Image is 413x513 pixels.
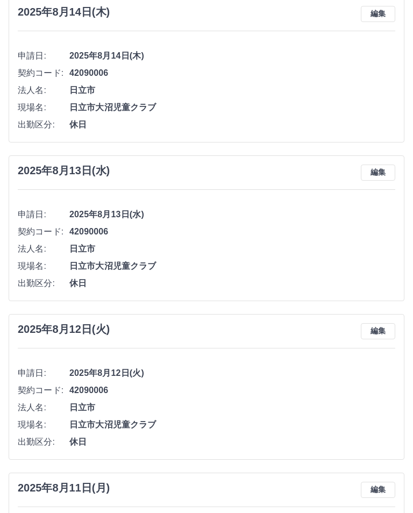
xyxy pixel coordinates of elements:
span: 法人名: [18,84,69,97]
span: 2025年8月14日(木) [69,50,395,63]
span: 出勤区分: [18,436,69,449]
span: 申請日: [18,367,69,380]
span: 42090006 [69,67,395,80]
span: 日立市大沼児童クラブ [69,260,395,273]
span: 申請日: [18,209,69,222]
span: 法人名: [18,243,69,256]
span: 日立市 [69,402,395,415]
h3: 2025年8月11日(月) [18,482,110,495]
span: 出勤区分: [18,277,69,290]
span: 42090006 [69,384,395,397]
button: 編集 [361,6,395,23]
span: 現場名: [18,260,69,273]
button: 編集 [361,165,395,181]
span: 休日 [69,436,395,449]
span: 42090006 [69,226,395,239]
h3: 2025年8月13日(水) [18,165,110,177]
span: 日立市 [69,84,395,97]
button: 編集 [361,482,395,498]
span: 休日 [69,119,395,132]
span: 契約コード: [18,67,69,80]
h3: 2025年8月12日(火) [18,324,110,336]
span: 休日 [69,277,395,290]
span: 法人名: [18,402,69,415]
h3: 2025年8月14日(木) [18,6,110,19]
span: 日立市 [69,243,395,256]
span: 日立市大沼児童クラブ [69,102,395,115]
button: 編集 [361,324,395,340]
span: 申請日: [18,50,69,63]
span: 2025年8月13日(水) [69,209,395,222]
span: 契約コード: [18,384,69,397]
span: 契約コード: [18,226,69,239]
span: 現場名: [18,102,69,115]
span: 2025年8月12日(火) [69,367,395,380]
span: 日立市大沼児童クラブ [69,419,395,432]
span: 出勤区分: [18,119,69,132]
span: 現場名: [18,419,69,432]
